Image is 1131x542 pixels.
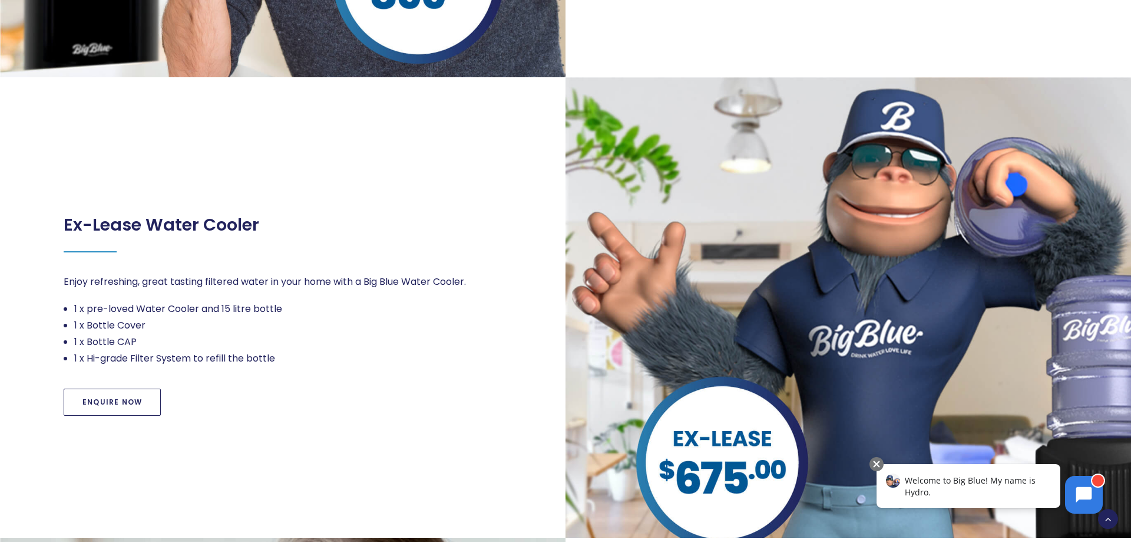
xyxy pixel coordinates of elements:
[864,455,1115,525] iframe: Chatbot
[74,334,502,350] li: 1 x Bottle CAP
[64,274,502,290] p: Enjoy refreshing, great tasting filtered water in your home with a Big Blue Water Cooler.
[74,301,502,317] li: 1 x pre-loved Water Cooler and 15 litre bottle
[64,274,502,367] div: Page 1
[64,389,161,416] a: Enquire Now
[74,350,502,367] li: 1 x Hi-grade Filter System to refill the bottle
[64,215,259,235] h2: Ex-Lease Water Cooler
[74,317,502,334] li: 1 x Bottle Cover
[64,199,259,235] div: Page 1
